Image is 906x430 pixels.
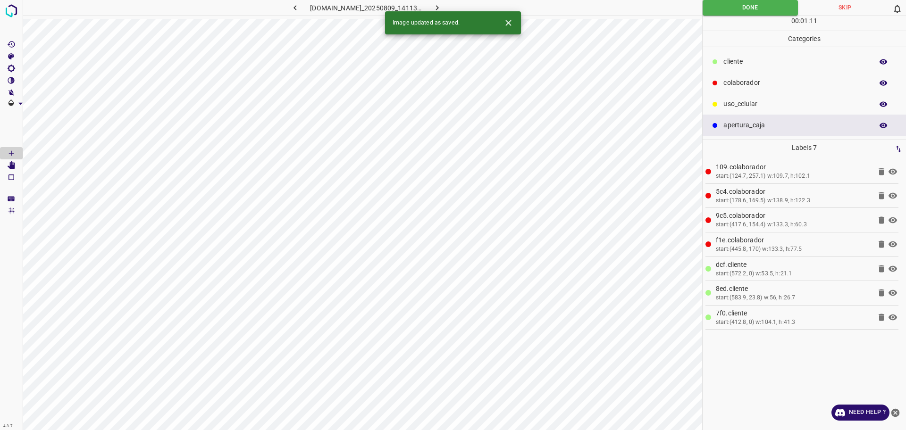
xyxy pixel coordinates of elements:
p: 9c5.colaborador [716,211,871,221]
p: dcf.​​cliente [716,260,871,270]
div: 4.3.7 [1,422,15,430]
p: ​​cliente [723,57,868,66]
p: 5c4.colaborador [716,187,871,197]
div: start:(417.6, 154.4) w:133.3, h:60.3 [716,221,871,229]
p: 01 [800,16,808,26]
div: start:(583.9, 23.8) w:56, h:26.7 [716,294,871,302]
p: 11 [810,16,817,26]
button: Close [500,14,517,32]
div: : : [791,16,817,31]
div: uso_celular [703,93,906,115]
span: Image updated as saved. [393,19,460,27]
p: 00 [791,16,799,26]
p: 8ed.​​cliente [716,284,871,294]
div: start:(178.6, 169.5) w:138.9, h:122.3 [716,197,871,205]
p: 109.colaborador [716,162,871,172]
div: colaborador [703,72,906,93]
div: start:(445.8, 170) w:133.3, h:77.5 [716,245,871,254]
div: ​​cliente [703,51,906,72]
button: close-help [889,405,901,421]
div: apertura_caja [703,115,906,136]
div: start:(572.2, 0) w:53.5, h:21.1 [716,270,871,278]
div: start:(124.7, 257.1) w:109.7, h:102.1 [716,172,871,181]
p: uso_celular [723,99,868,109]
div: start:(412.8, 0) w:104.1, h:41.3 [716,318,871,327]
a: Need Help ? [831,405,889,421]
p: colaborador [723,78,868,88]
p: Labels 7 [705,140,903,156]
img: logo [3,2,20,19]
p: f1e.colaborador [716,235,871,245]
h6: [DOMAIN_NAME]_20250809_141137_000002070.jpg [310,2,422,16]
p: Categories [703,31,906,47]
p: 7f0.​​cliente [716,308,871,318]
p: apertura_caja [723,120,868,130]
